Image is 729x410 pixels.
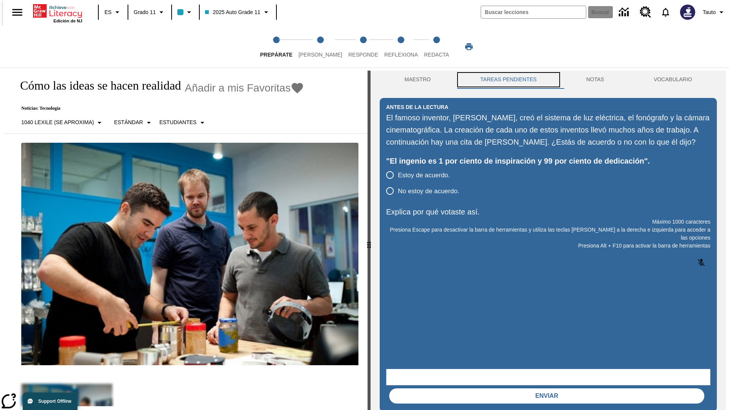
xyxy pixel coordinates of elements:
button: TAREAS PENDIENTES [456,71,562,89]
div: activity [371,71,726,410]
p: 1040 Lexile (Se aproxima) [21,118,94,126]
p: Estándar [114,118,143,126]
button: Escoja un nuevo avatar [675,2,700,22]
span: [PERSON_NAME] [298,52,342,58]
button: Abrir el menú lateral [6,1,28,24]
div: Portada [33,3,82,23]
span: Grado 11 [134,8,156,16]
button: VOCABULARIO [629,71,717,89]
span: Tauto [703,8,716,16]
h2: Antes de la lectura [386,103,448,111]
p: Presiona Escape para desactivar la barra de herramientas y utiliza las teclas [PERSON_NAME] a la ... [386,226,710,242]
button: Redacta step 5 of 5 [418,26,455,68]
button: Enviar [389,388,704,404]
button: Añadir a mis Favoritas - Cómo las ideas se hacen realidad [185,81,305,95]
button: Haga clic para activar la función de reconocimiento de voz [692,254,710,272]
button: Reflexiona step 4 of 5 [378,26,424,68]
a: Centro de recursos, Se abrirá en una pestaña nueva. [635,2,656,22]
body: Explica por qué votaste así. Máximo 1000 caracteres Presiona Alt + F10 para activar la barra de h... [3,6,111,13]
a: Notificaciones [656,2,675,22]
div: Pulsa la tecla de intro o la barra espaciadora y luego presiona las flechas de derecha e izquierd... [368,71,371,410]
button: El color de la clase es azul claro. Cambiar el color de la clase. [174,5,197,19]
span: Estoy de acuerdo. [398,170,450,180]
button: Clase: 2025 Auto Grade 11, Selecciona una clase [202,5,273,19]
div: poll [386,167,465,199]
button: Lenguaje: ES, Selecciona un idioma [101,5,125,19]
h1: Cómo las ideas se hacen realidad [12,79,181,93]
div: Instructional Panel Tabs [380,71,717,89]
span: Support Offline [38,399,71,404]
img: Avatar [680,5,695,20]
p: Explica por qué votaste así. [386,206,710,218]
button: Lee step 2 of 5 [292,26,348,68]
button: Seleccione Lexile, 1040 Lexile (Se aproxima) [18,116,107,129]
button: Support Offline [23,393,77,410]
p: Estudiantes [159,118,197,126]
button: Responde step 3 of 5 [342,26,384,68]
button: Maestro [380,71,456,89]
span: Redacta [424,52,449,58]
p: Máximo 1000 caracteres [386,218,710,226]
input: Buscar campo [481,6,586,18]
span: Edición de NJ [54,19,82,23]
span: Añadir a mis Favoritas [185,82,291,94]
div: reading [3,71,368,406]
button: NOTAS [562,71,629,89]
div: "El ingenio es 1 por ciento de inspiración y 99 por ciento de dedicación". [386,155,710,167]
img: El fundador de Quirky, Ben Kaufman prueba un nuevo producto con un compañero de trabajo, Gaz Brow... [21,143,358,365]
button: Grado: Grado 11, Elige un grado [131,5,169,19]
span: Reflexiona [384,52,418,58]
span: Responde [348,52,378,58]
button: Perfil/Configuración [700,5,729,19]
span: Prepárate [260,52,292,58]
p: Presiona Alt + F10 para activar la barra de herramientas [386,242,710,250]
button: Tipo de apoyo, Estándar [111,116,156,129]
p: Noticias: Tecnología [12,106,304,111]
a: Centro de información [614,2,635,23]
button: Prepárate step 1 of 5 [254,26,298,68]
span: ES [104,8,112,16]
span: 2025 Auto Grade 11 [205,8,260,16]
button: Seleccionar estudiante [156,116,210,129]
button: Imprimir [457,40,481,54]
div: El famoso inventor, [PERSON_NAME], creó el sistema de luz eléctrica, el fonógrafo y la cámara cin... [386,112,710,148]
span: No estoy de acuerdo. [398,186,459,196]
